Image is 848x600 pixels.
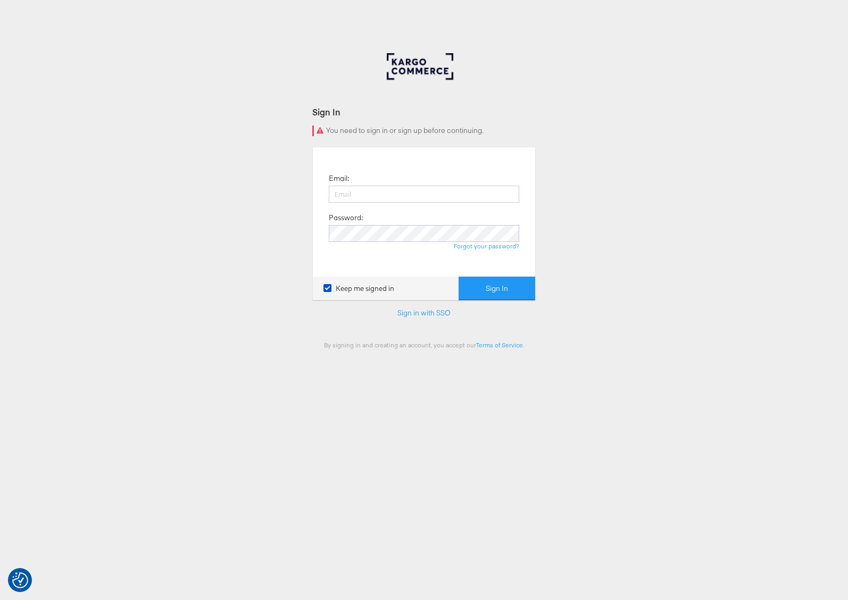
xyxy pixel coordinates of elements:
[397,308,451,318] a: Sign in with SSO
[329,213,363,223] label: Password:
[329,173,349,184] label: Email:
[12,572,28,588] img: Revisit consent button
[459,277,535,301] button: Sign In
[12,572,28,588] button: Consent Preferences
[312,106,536,118] div: Sign In
[312,126,536,136] div: You need to sign in or sign up before continuing.
[454,242,519,250] a: Forgot your password?
[323,284,394,294] label: Keep me signed in
[476,341,523,349] a: Terms of Service
[329,186,519,203] input: Email
[312,341,536,349] div: By signing in and creating an account, you accept our .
